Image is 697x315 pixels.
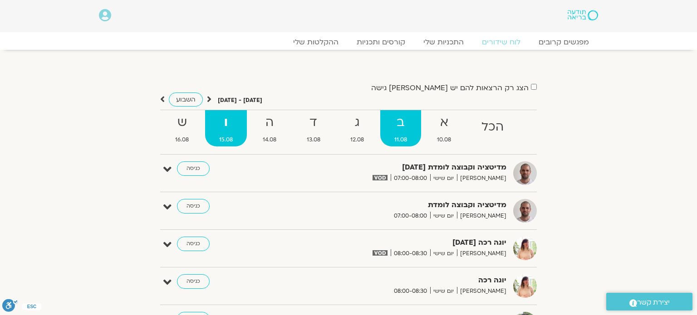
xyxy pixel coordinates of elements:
[467,110,518,146] a: הכל
[457,286,506,296] span: [PERSON_NAME]
[249,135,291,145] span: 14.08
[249,112,291,133] strong: ה
[177,237,210,251] a: כניסה
[169,92,203,107] a: השבוע
[284,237,506,249] strong: יוגה רכה [DATE]
[391,249,430,258] span: 08:00-08:30
[473,38,530,47] a: לוח שידורים
[348,38,414,47] a: קורסים ותכניות
[371,84,529,92] label: הצג רק הרצאות להם יש [PERSON_NAME] גישה
[293,110,335,146] a: ד13.08
[284,199,506,211] strong: מדיטציה וקבוצה לומדת
[457,249,506,258] span: [PERSON_NAME]
[177,274,210,289] a: כניסה
[423,110,466,146] a: א10.08
[336,135,378,145] span: 12.08
[249,110,291,146] a: ה14.08
[99,38,598,47] nav: Menu
[423,112,466,133] strong: א
[423,135,466,145] span: 10.08
[284,274,506,286] strong: יוגה רכה
[177,199,210,213] a: כניסה
[161,112,203,133] strong: ש
[430,249,457,258] span: יום שישי
[530,38,598,47] a: מפגשים קרובים
[218,96,262,105] p: [DATE] - [DATE]
[177,161,210,176] a: כניסה
[161,110,203,146] a: ש16.08
[284,38,348,47] a: ההקלטות שלי
[373,175,388,180] img: vodicon
[457,174,506,183] span: [PERSON_NAME]
[414,38,473,47] a: התכניות שלי
[293,135,335,145] span: 13.08
[161,135,203,145] span: 16.08
[284,161,506,174] strong: מדיטציה וקבוצה לומדת [DATE]
[606,293,692,310] a: יצירת קשר
[430,174,457,183] span: יום שישי
[373,250,388,256] img: vodicon
[380,112,422,133] strong: ב
[457,211,506,221] span: [PERSON_NAME]
[467,117,518,137] strong: הכל
[380,110,422,146] a: ב11.08
[380,135,422,145] span: 11.08
[430,286,457,296] span: יום שישי
[637,296,670,309] span: יצירת קשר
[205,112,247,133] strong: ו
[336,110,378,146] a: ג12.08
[336,112,378,133] strong: ג
[205,135,247,145] span: 15.08
[293,112,335,133] strong: ד
[391,286,430,296] span: 08:00-08:30
[430,211,457,221] span: יום שישי
[205,110,247,146] a: ו15.08
[391,211,430,221] span: 07:00-08:00
[176,95,196,104] span: השבוע
[391,174,430,183] span: 07:00-08:00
